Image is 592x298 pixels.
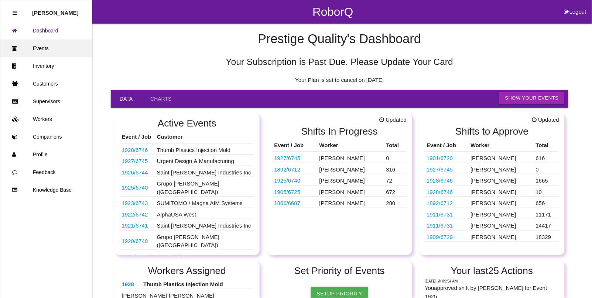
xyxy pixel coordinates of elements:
[155,230,254,250] td: Grupo [PERSON_NAME] ([GEOGRAPHIC_DATA])
[427,189,453,195] a: 1928/6746
[427,200,453,206] a: 1892/6712
[155,208,254,219] td: AlphaUSA West
[469,219,534,231] td: [PERSON_NAME]
[425,219,559,231] tr: F17630B
[425,185,559,197] tr: 2011010AB / 2008002AB
[155,155,254,166] td: Urgent Design & Manufacturing
[534,230,559,242] td: 18329
[32,4,79,16] p: Rosie Blandino
[379,116,407,124] span: Updated
[534,208,559,219] td: 11171
[120,250,155,261] td: K4036AC1HC (61492)
[0,110,92,128] a: Workers
[122,238,148,244] a: 1920/6740
[318,152,384,163] td: [PERSON_NAME]
[469,174,534,186] td: [PERSON_NAME]
[120,278,142,289] th: 2011010AB / 2008002AB
[318,185,384,197] td: [PERSON_NAME]
[318,174,384,186] td: [PERSON_NAME]
[155,131,254,143] th: Customer
[384,197,407,208] td: 280
[425,230,559,242] tr: S2066-00
[384,163,407,174] td: 316
[120,131,155,143] th: Event / Job
[0,57,92,75] a: Inventory
[273,174,318,186] td: P703 PCBA
[0,163,92,181] a: Feedback
[425,126,559,137] h2: Shifts to Approve
[122,253,148,260] a: 1919/6739
[274,177,301,184] a: 1925/6740
[155,166,254,177] td: Saint [PERSON_NAME] Industries Inc
[427,166,453,173] a: 1927/6745
[155,219,254,231] td: Saint [PERSON_NAME] Industries Inc
[120,197,155,208] td: 68343526AB
[427,222,453,229] a: 1911/6731
[141,90,180,108] a: Charts
[534,185,559,197] td: 10
[427,155,453,161] a: 1901/6720
[273,197,407,208] tr: 68546289AB (@ Magna AIM)
[384,152,407,163] td: 0
[534,219,559,231] td: 14417
[0,128,92,146] a: Companions
[534,174,559,186] td: 1665
[0,39,92,57] a: Events
[273,152,407,163] tr: Space X Parts
[141,278,254,289] th: Thumb Plastics Injection Mold
[425,174,559,186] tr: 2011010AB / 2008002AB
[425,139,469,152] th: Event / Job
[120,208,155,219] td: WA14CO14
[120,230,155,250] td: P703 PCBA
[273,266,407,276] h2: Set Priority of Events
[273,197,318,208] td: 68546289AB (@ Magna AIM)
[534,139,559,152] th: Total
[469,139,534,152] th: Worker
[120,166,155,177] td: 68483788AE KNL
[111,76,568,84] p: Your Plan is set to cancel on [DATE]
[122,211,148,218] a: 1922/6742
[384,174,407,186] td: 72
[0,181,92,199] a: Knowledge Base
[425,152,559,163] tr: PJ6B S045A76 AG3JA6
[384,139,407,152] th: Total
[111,32,568,46] h4: Prestige Quality 's Dashboard
[384,185,407,197] td: 672
[0,146,92,163] a: Profile
[273,185,318,197] td: 10301666
[469,185,534,197] td: [PERSON_NAME]
[273,163,407,174] tr: 68427781AA; 68340793AA
[425,197,559,208] tr: 68427781AA; 68340793AA
[499,92,565,104] button: Show Your Events
[274,200,301,206] a: 1866/6687
[273,174,407,186] tr: P703 PCBA
[122,281,134,287] a: 1928
[534,152,559,163] td: 616
[120,143,155,155] td: 2011010AB / 2008002AB
[469,197,534,208] td: [PERSON_NAME]
[122,222,148,229] a: 1921/6741
[534,163,559,174] td: 0
[120,118,254,129] h2: Active Events
[122,169,148,176] a: 1926/6744
[120,266,254,276] h2: Workers Assigned
[120,177,155,197] td: P703 PCBA
[111,90,141,108] a: Data
[425,163,559,174] tr: Space X Parts
[155,250,254,261] td: L&L Products
[274,166,301,173] a: 1892/6712
[469,230,534,242] td: [PERSON_NAME]
[155,197,254,208] td: SUMITOMO / Magna AIM Systems
[122,200,148,206] a: 1923/6743
[13,4,17,22] div: Close
[469,152,534,163] td: [PERSON_NAME]
[534,197,559,208] td: 656
[122,147,148,153] a: 1928/6746
[425,278,559,284] p: Today @ 09:54 AM
[318,197,384,208] td: [PERSON_NAME]
[273,139,318,152] th: Event / Job
[532,116,559,124] span: Updated
[318,163,384,174] td: [PERSON_NAME]
[120,219,155,231] td: 68403782AB
[273,152,318,163] td: Space X Parts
